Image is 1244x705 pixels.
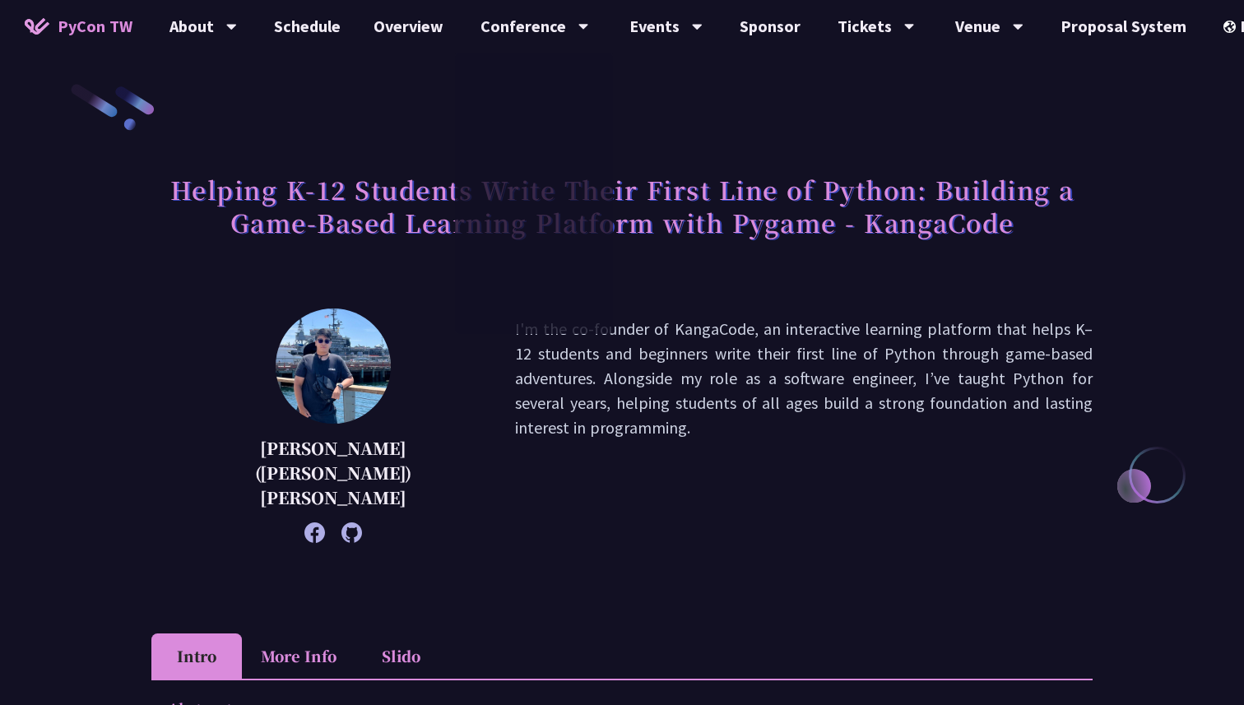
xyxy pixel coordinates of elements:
img: Locale Icon [1223,21,1240,33]
a: PyCon TW [8,6,149,47]
img: Chieh-Hung (Jeff) Cheng [276,308,391,424]
span: PyCon TW [58,14,132,39]
p: [PERSON_NAME] ([PERSON_NAME]) [PERSON_NAME] [193,436,474,510]
h1: Helping K-12 Students Write Their First Line of Python: Building a Game-Based Learning Platform w... [151,165,1093,247]
p: I'm the co-founder of KangaCode, an interactive learning platform that helps K–12 students and be... [515,317,1093,535]
li: Intro [151,633,242,679]
img: Home icon of PyCon TW 2025 [25,18,49,35]
li: More Info [242,633,355,679]
li: Slido [355,633,446,679]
